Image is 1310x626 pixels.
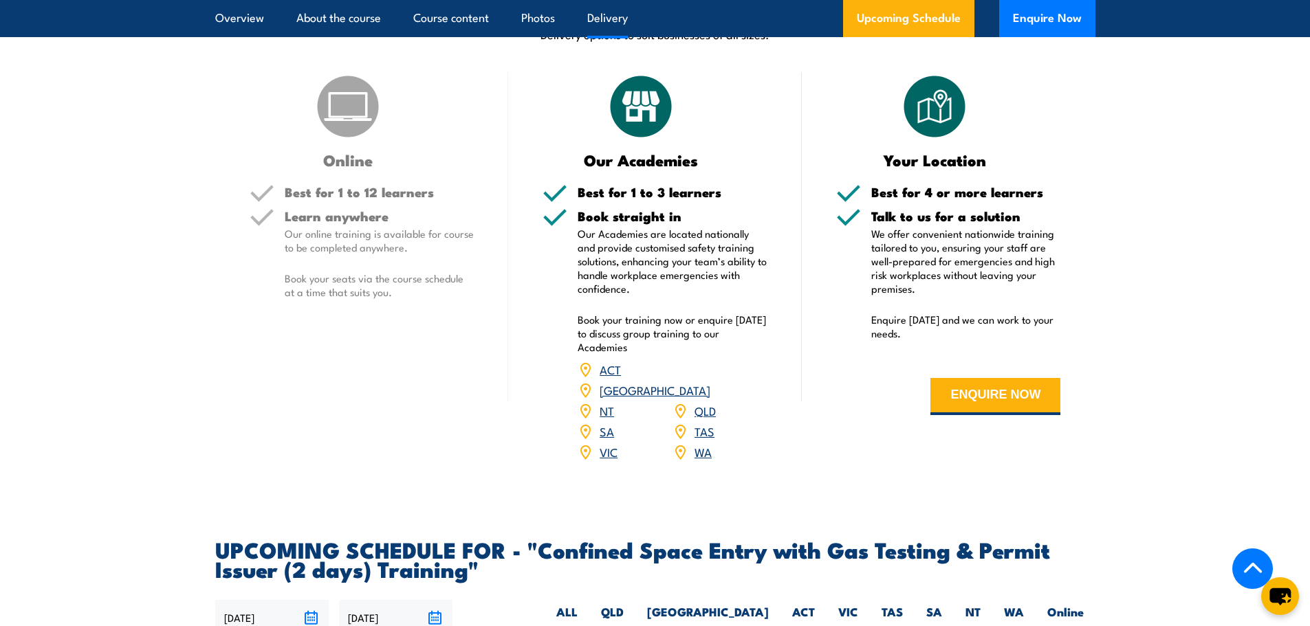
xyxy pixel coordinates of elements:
[285,210,474,223] h5: Learn anywhere
[871,313,1061,340] p: Enquire [DATE] and we can work to your needs.
[285,227,474,254] p: Our online training is available for course to be completed anywhere.
[930,378,1060,415] button: ENQUIRE NOW
[600,361,621,377] a: ACT
[578,313,767,354] p: Book your training now or enquire [DATE] to discuss group training to our Academies
[285,271,474,299] p: Book your seats via the course schedule at a time that suits you.
[578,186,767,199] h5: Best for 1 to 3 learners
[250,152,447,168] h3: Online
[285,186,474,199] h5: Best for 1 to 12 learners
[578,227,767,295] p: Our Academies are located nationally and provide customised safety training solutions, enhancing ...
[871,186,1061,199] h5: Best for 4 or more learners
[600,381,710,398] a: [GEOGRAPHIC_DATA]
[543,152,740,168] h3: Our Academies
[215,539,1095,578] h2: UPCOMING SCHEDULE FOR - "Confined Space Entry with Gas Testing & Permit Issuer (2 days) Training"
[578,210,767,223] h5: Book straight in
[871,227,1061,295] p: We offer convenient nationwide training tailored to you, ensuring your staff are well-prepared fo...
[600,443,618,460] a: VIC
[600,423,614,439] a: SA
[695,423,714,439] a: TAS
[836,152,1034,168] h3: Your Location
[695,402,716,418] a: QLD
[1261,577,1299,615] button: chat-button
[871,210,1061,223] h5: Talk to us for a solution
[695,443,712,460] a: WA
[600,402,614,418] a: NT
